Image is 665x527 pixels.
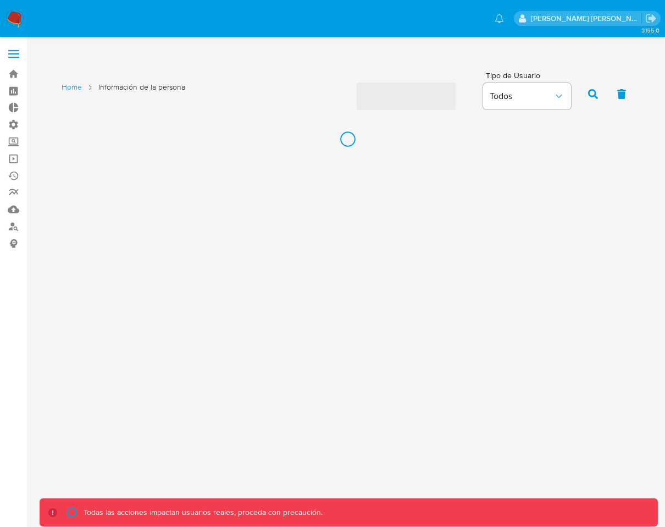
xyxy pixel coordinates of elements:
[98,82,185,92] span: Información de la persona
[495,14,504,23] a: Notificaciones
[483,83,571,109] button: Todos
[486,72,574,79] span: Tipo de Usuario
[357,83,456,110] span: ‌
[62,78,185,108] nav: List of pages
[531,13,642,24] p: juan.caicedocastro@mercadolibre.com.co
[645,13,657,24] a: Salir
[81,507,323,518] p: Todas las acciones impactan usuarios reales, proceda con precaución.
[490,91,553,102] span: Todos
[62,82,82,92] a: Home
